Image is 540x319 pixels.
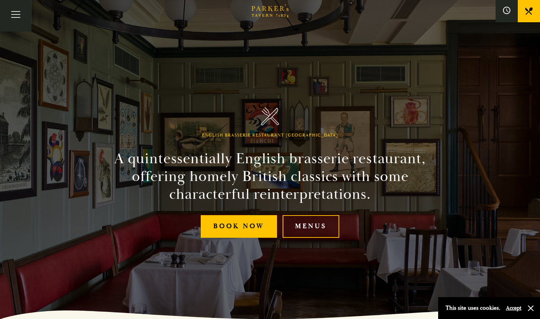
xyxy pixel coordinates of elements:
img: Parker's Tavern Brasserie Cambridge [261,107,279,125]
a: Book Now [201,215,277,238]
button: Accept [506,305,521,312]
p: This site uses cookies. [446,303,500,313]
h2: A quintessentially English brasserie restaurant, offering homely British classics with some chara... [101,150,439,203]
a: Menus [283,215,339,238]
button: Close and accept [527,305,534,312]
h1: English Brasserie Restaurant [GEOGRAPHIC_DATA] [202,133,338,138]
